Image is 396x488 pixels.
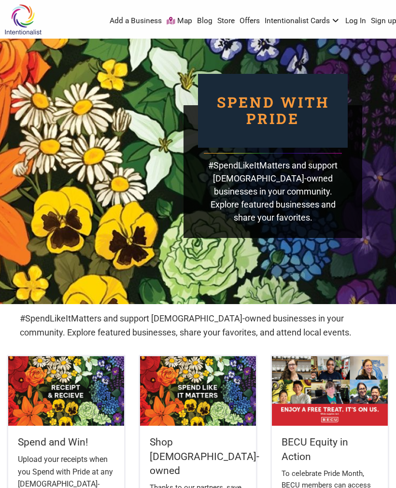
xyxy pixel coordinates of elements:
[240,16,260,27] a: Offers
[282,435,378,464] h5: BECU Equity in Action
[197,16,212,27] a: Blog
[202,159,344,238] div: #SpendLikeItMatters and support [DEMOGRAPHIC_DATA]-owned businesses in your community. Explore fe...
[198,74,348,148] div: Spend With Pride
[20,312,376,340] p: #SpendLikeItMatters and support [DEMOGRAPHIC_DATA]-owned businesses in your community. Explore fe...
[110,16,162,27] a: Add a Business
[272,356,388,426] img: Equity In Action
[150,435,246,478] h5: Shop [DEMOGRAPHIC_DATA]-owned
[265,16,341,27] a: Intentionalist Cards
[345,16,366,27] a: Log In
[217,16,235,27] a: Store
[140,356,256,426] img: Pride Month
[18,435,114,449] h5: Spend and Win!
[167,16,192,27] a: Map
